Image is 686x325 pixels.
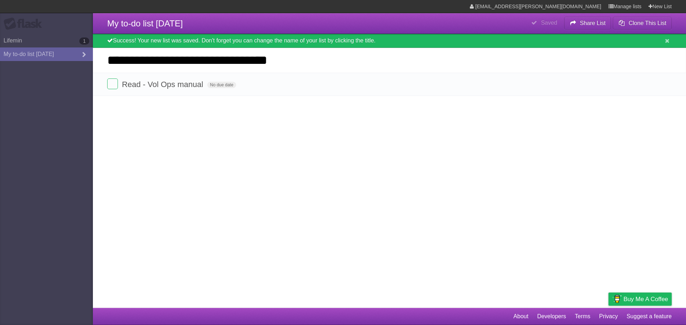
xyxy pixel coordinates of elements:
[564,17,611,30] button: Share List
[93,34,686,48] div: Success! Your new list was saved. Don't forget you can change the name of your list by clicking t...
[207,82,236,88] span: No due date
[623,293,668,305] span: Buy me a coffee
[122,80,205,89] span: Read - Vol Ops manual
[627,310,672,323] a: Suggest a feature
[628,20,666,26] b: Clone This List
[107,78,118,89] label: Done
[107,19,183,28] span: My to-do list [DATE]
[608,293,672,306] a: Buy me a coffee
[599,310,618,323] a: Privacy
[537,310,566,323] a: Developers
[541,20,557,26] b: Saved
[4,17,46,30] div: Flask
[613,17,672,30] button: Clone This List
[575,310,591,323] a: Terms
[612,293,622,305] img: Buy me a coffee
[580,20,606,26] b: Share List
[79,37,89,45] b: 1
[513,310,528,323] a: About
